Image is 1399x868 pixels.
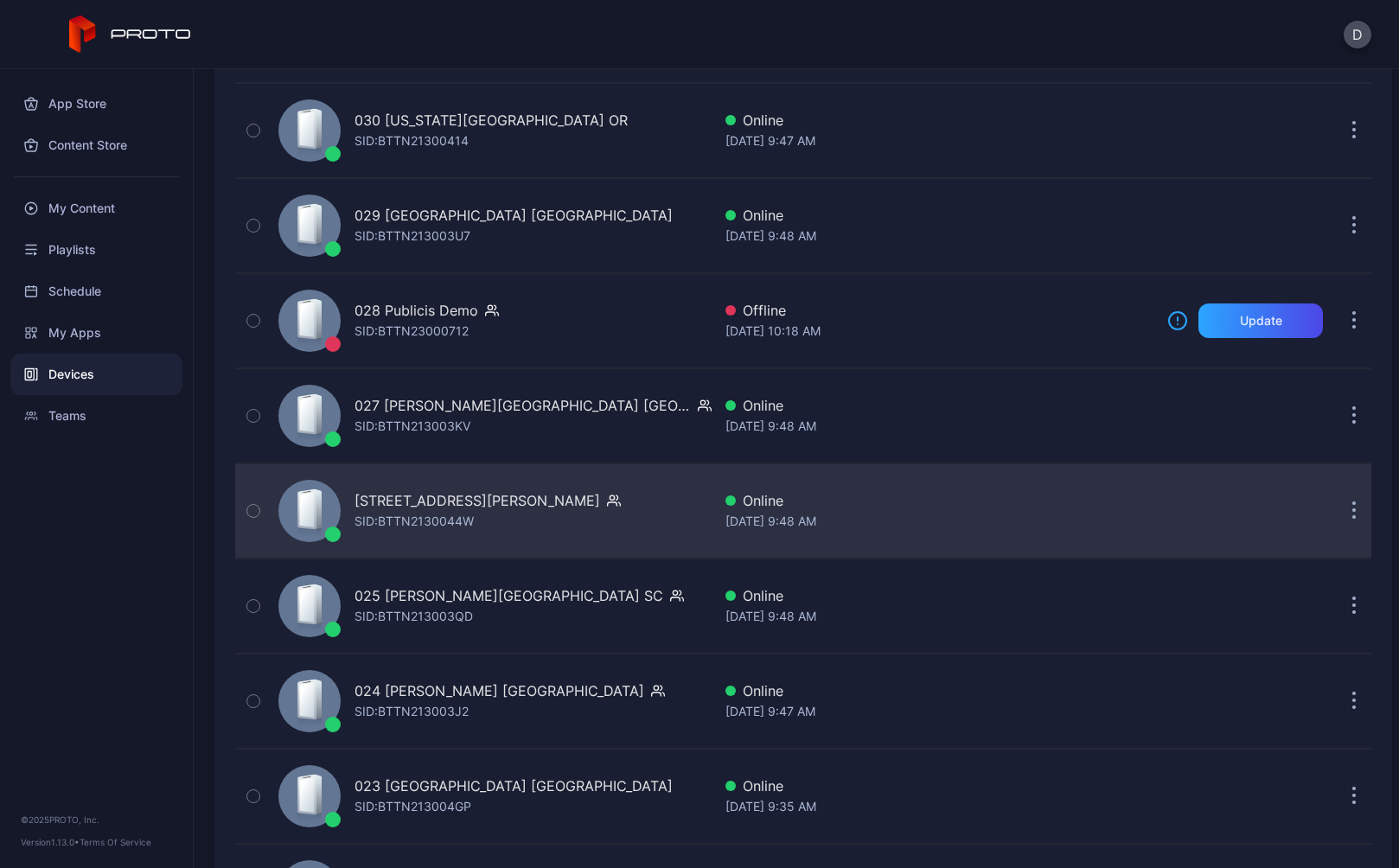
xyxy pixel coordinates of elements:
div: SID: BTTN213003J2 [355,701,469,722]
div: Online [725,205,1153,226]
a: Content Store [10,124,182,166]
div: 027 [PERSON_NAME][GEOGRAPHIC_DATA] [GEOGRAPHIC_DATA] [355,395,691,416]
div: Update [1240,314,1282,328]
div: 030 [US_STATE][GEOGRAPHIC_DATA] OR [355,110,628,131]
div: © 2025 PROTO, Inc. [21,813,172,827]
a: Schedule [10,271,182,312]
div: Online [725,680,1153,701]
div: SID: BTTN21300414 [355,131,469,151]
div: Online [725,490,1153,511]
div: [DATE] 9:35 AM [725,796,1153,817]
div: Online [725,110,1153,131]
div: SID: BTTN213003QD [355,606,473,627]
button: D [1344,21,1371,48]
a: Devices [10,354,182,395]
a: Terms Of Service [80,837,151,847]
div: [DATE] 10:18 AM [725,321,1153,341]
div: SID: BTTN213003U7 [355,226,470,246]
div: 025 [PERSON_NAME][GEOGRAPHIC_DATA] SC [355,585,663,606]
button: Update [1198,303,1323,338]
div: Offline [725,300,1153,321]
div: SID: BTTN213003KV [355,416,470,437]
a: My Content [10,188,182,229]
div: [DATE] 9:47 AM [725,701,1153,722]
div: [STREET_ADDRESS][PERSON_NAME] [355,490,600,511]
a: Teams [10,395,182,437]
div: Online [725,775,1153,796]
div: [DATE] 9:48 AM [725,416,1153,437]
div: 024 [PERSON_NAME] [GEOGRAPHIC_DATA] [355,680,644,701]
div: 023 [GEOGRAPHIC_DATA] [GEOGRAPHIC_DATA] [355,775,673,796]
a: Playlists [10,229,182,271]
div: [DATE] 9:48 AM [725,606,1153,627]
div: [DATE] 9:47 AM [725,131,1153,151]
div: [DATE] 9:48 AM [725,511,1153,532]
div: Online [725,585,1153,606]
div: SID: BTTN213004GP [355,796,471,817]
a: App Store [10,83,182,124]
a: My Apps [10,312,182,354]
span: Version 1.13.0 • [21,837,80,847]
div: [DATE] 9:48 AM [725,226,1153,246]
div: 029 [GEOGRAPHIC_DATA] [GEOGRAPHIC_DATA] [355,205,673,226]
div: 028 Publicis Demo [355,300,478,321]
div: SID: BTTN2130044W [355,511,474,532]
div: Online [725,395,1153,416]
div: SID: BTTN23000712 [355,321,469,341]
